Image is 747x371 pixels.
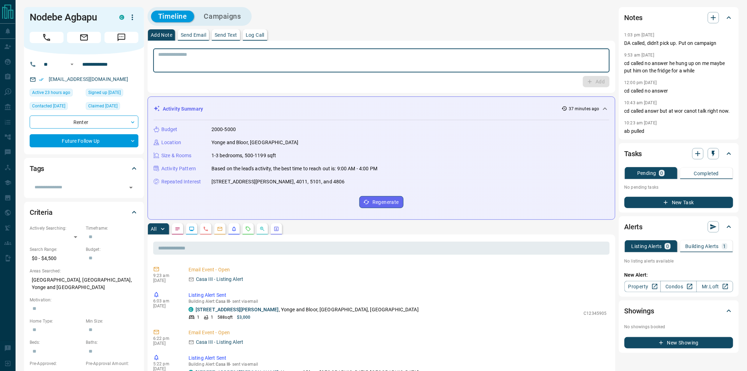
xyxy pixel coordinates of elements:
p: [DATE] [153,341,178,346]
p: 1 [211,314,213,320]
p: [DATE] [153,278,178,283]
p: Budget: [86,246,138,253]
a: [EMAIL_ADDRESS][DOMAIN_NAME] [49,76,129,82]
p: Budget [161,126,178,133]
svg: Calls [203,226,209,232]
button: Timeline [151,11,194,22]
p: Baths: [86,339,138,346]
div: Tasks [625,145,733,162]
p: C12345905 [584,310,607,317]
p: No pending tasks [625,182,733,193]
p: 1-3 bedrooms, 500-1199 sqft [211,152,276,159]
p: Actively Searching: [30,225,82,231]
p: 10:43 am [DATE] [625,100,657,105]
p: 6:03 am [153,299,178,304]
svg: Email Verified [39,77,44,82]
h2: Alerts [625,221,643,232]
h2: Tasks [625,148,642,159]
p: Motivation: [30,297,138,303]
svg: Emails [217,226,223,232]
p: Casa III - Listing Alert [196,338,243,346]
p: Log Call [246,33,264,37]
button: Campaigns [197,11,248,22]
p: Building Alert : - sent via email [189,362,607,367]
p: Activity Summary [163,105,203,113]
svg: Lead Browsing Activity [189,226,195,232]
p: Casa III - Listing Alert [196,276,243,283]
button: Open [126,183,136,193]
p: Building Alerts [686,244,719,249]
span: Casa III [216,362,230,367]
p: cd called no answer he hung up on me maybe put him on the fridge for a while [625,60,733,75]
p: Add Note [151,33,172,37]
svg: Opportunities [259,226,265,232]
div: condos.ca [189,307,193,312]
p: 9:23 am [153,273,178,278]
svg: Notes [175,226,180,232]
p: Send Text [215,33,237,37]
p: 1 [723,244,726,249]
span: Signed up [DATE] [88,89,121,96]
p: , Yonge and Bloor, [GEOGRAPHIC_DATA], [GEOGRAPHIC_DATA] [196,306,419,313]
button: Open [68,60,76,69]
span: Casa III [216,299,230,304]
div: Showings [625,302,733,319]
p: 12:00 pm [DATE] [625,80,657,85]
p: Based on the lead's activity, the best time to reach out is: 9:00 AM - 4:00 PM [211,165,377,172]
p: 2000-5000 [211,126,236,133]
div: Notes [625,9,733,26]
span: Claimed [DATE] [88,102,118,110]
p: Send Email [181,33,206,37]
p: 1 [197,314,199,320]
p: Pre-Approval Amount: [86,360,138,367]
p: Listing Alerts [632,244,662,249]
span: Active 23 hours ago [32,89,70,96]
p: 1:03 pm [DATE] [625,33,655,37]
a: Condos [661,281,697,292]
h2: Showings [625,305,655,317]
div: Criteria [30,204,138,221]
span: Contacted [DATE] [32,102,65,110]
p: Pending [637,171,656,176]
div: Sun Feb 23 2020 [86,89,138,99]
h2: Notes [625,12,643,23]
p: [STREET_ADDRESS][PERSON_NAME], 4011, 5101, and 4806 [211,178,345,185]
p: Areas Searched: [30,268,138,274]
p: $0 - $4,500 [30,253,82,264]
div: Renter [30,116,138,129]
div: condos.ca [119,15,124,20]
p: cd called answr but at wor canot talk right now. [625,107,733,115]
button: New Showing [625,337,733,348]
p: 588 sqft [217,314,233,320]
h2: Criteria [30,207,53,218]
p: [GEOGRAPHIC_DATA], [GEOGRAPHIC_DATA], Yonge and [GEOGRAPHIC_DATA] [30,274,138,293]
p: Yonge and Bloor, [GEOGRAPHIC_DATA] [211,139,298,146]
button: New Task [625,197,733,208]
p: Repeated Interest [161,178,201,185]
p: 5:22 pm [153,361,178,366]
p: Activity Pattern [161,165,196,172]
p: Building Alert : - sent via email [189,299,607,304]
svg: Listing Alerts [231,226,237,232]
div: Tue Jun 03 2025 [86,102,138,112]
p: 9:53 am [DATE] [625,53,655,58]
p: Listing Alert Sent [189,354,607,362]
h1: Nodebe Agbapu [30,12,109,23]
span: Email [67,32,101,43]
p: 0 [661,171,663,176]
p: 6:22 pm [153,336,178,341]
div: Future Follow Up [30,134,138,147]
div: Activity Summary37 minutes ago [154,102,609,116]
p: Completed [694,171,719,176]
p: Home Type: [30,318,82,324]
p: DA called, didn't pick up. Put on campaign [625,40,733,47]
p: Min Size: [86,318,138,324]
p: cd called no answer [625,87,733,95]
p: Search Range: [30,246,82,253]
p: No showings booked [625,324,733,330]
p: 37 minutes ago [569,106,599,112]
p: All [151,226,156,231]
p: Email Event - Open [189,329,607,336]
p: Pre-Approved: [30,360,82,367]
a: [STREET_ADDRESS][PERSON_NAME] [196,307,279,312]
